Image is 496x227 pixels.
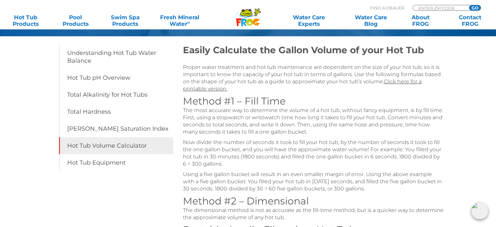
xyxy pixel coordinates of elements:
[183,171,444,192] p: Using a five gallon bucket will result in an even smaller margin of error. Using the above exampl...
[183,139,444,168] p: Now divide the number of seconds it took to fill your hot tub, by the number of seconds it took t...
[187,20,190,25] sup: ∞
[59,120,173,137] a: [PERSON_NAME] Saturation Index
[278,14,340,27] a: Water CareExperts
[106,14,144,27] a: Swim SpaProducts
[401,14,440,27] a: AboutFROG
[352,14,390,27] a: Water CareBlog
[183,44,444,56] h2: Easily Calculate the Gallon Volume of your Hot Tub
[183,107,444,136] p: The most accurate way to determine the volume of a hot tub, without fancy equipment, is by fill t...
[418,5,462,11] input: Zip Code Form
[59,44,173,69] a: Understanding Hot Tub Water Balance
[183,96,444,107] h3: Method #1 – Fill Time
[183,64,444,92] p: Proper water treatment and hot tub maintenance are dependent on the size of your hot tub, so it i...
[370,5,404,11] p: Find A Dealer
[59,154,173,171] a: Hot Tub Equipment
[469,5,481,10] input: GO
[471,202,488,219] img: openIcon
[59,137,173,154] a: Hot Tub Volume Calculator
[56,14,95,27] a: PoolProducts
[59,103,173,120] a: Total Hardness
[59,69,173,86] a: Hot Tub pH Overview
[59,86,173,103] a: Total Alkalinity for Hot Tubs
[183,196,444,207] h3: Method #2 – Dimensional
[183,207,444,221] p: The dimensional method is not as accurate as the fill-time method, but is a quicker way to determ...
[7,14,45,27] a: Hot TubProducts
[451,14,489,27] a: ContactFROG
[156,14,204,27] a: Fresh MineralWater∞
